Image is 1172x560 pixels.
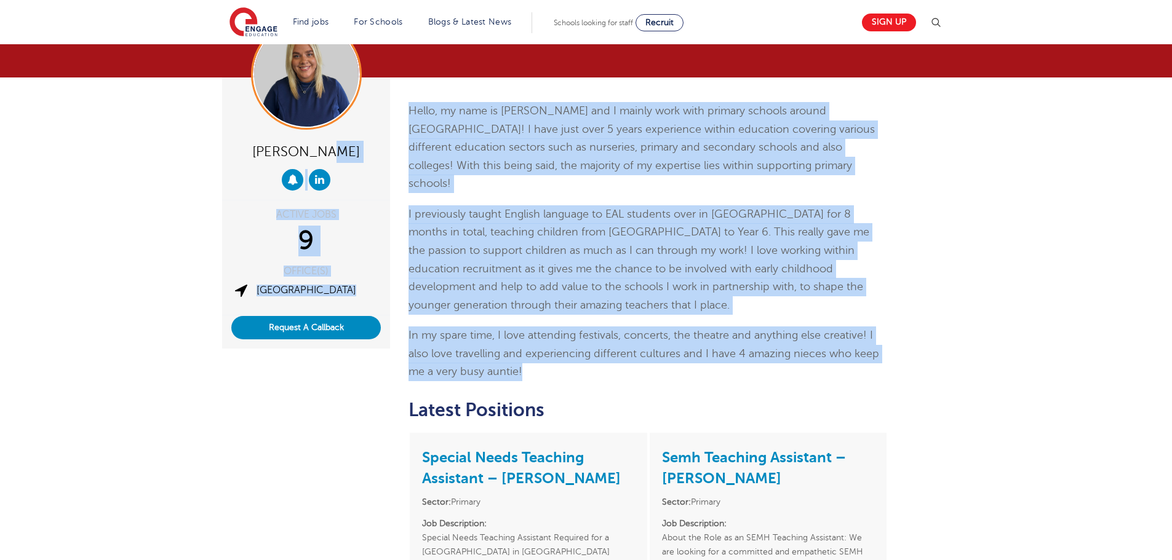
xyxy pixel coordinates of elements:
[422,497,451,507] strong: Sector:
[428,17,512,26] a: Blogs & Latest News
[862,14,916,31] a: Sign up
[231,266,381,276] div: OFFICE(S)
[409,105,875,189] span: Hello, my name is [PERSON_NAME] and I mainly work with primary schools around [GEOGRAPHIC_DATA]! ...
[554,18,633,27] span: Schools looking for staff
[662,497,691,507] strong: Sector:
[293,17,329,26] a: Find jobs
[231,139,381,163] div: [PERSON_NAME]
[231,210,381,219] div: ACTIVE JOBS
[422,495,634,509] li: Primary
[422,519,487,528] strong: Job Description:
[257,285,356,296] a: [GEOGRAPHIC_DATA]
[636,14,684,31] a: Recruit
[662,449,846,487] a: Semh Teaching Assistant – [PERSON_NAME]
[422,449,621,487] a: Special Needs Teaching Assistant – [PERSON_NAME]
[354,17,402,26] a: For Schools
[409,400,888,420] h2: Latest Positions
[645,18,674,27] span: Recruit
[231,226,381,256] div: 9
[231,316,381,339] button: Request A Callback
[229,7,277,38] img: Engage Education
[662,519,727,528] strong: Job Description:
[662,495,874,509] li: Primary
[409,329,879,377] span: In my spare time, I love attending festivals, concerts, the theatre and anything else creative! I...
[409,208,869,311] span: I previously taught English language to EAL students over in [GEOGRAPHIC_DATA] for 8 months in to...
